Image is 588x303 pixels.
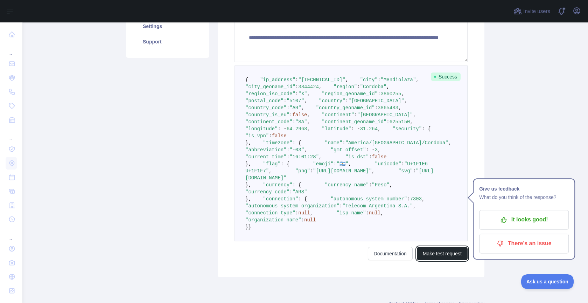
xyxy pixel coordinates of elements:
[310,168,313,174] span: :
[319,84,322,90] span: ,
[245,224,248,230] span: }
[325,140,342,146] span: "name"
[263,182,292,188] span: "currency"
[390,119,410,125] span: 6255150
[287,147,289,153] span: :
[413,112,416,118] span: ,
[410,119,413,125] span: ,
[322,91,378,97] span: "region_geoname_id"
[292,140,301,146] span: : {
[448,140,451,146] span: ,
[281,161,289,167] span: : {
[295,84,298,90] span: :
[301,217,304,223] span: :
[272,133,287,139] span: false
[269,133,272,139] span: :
[245,98,283,104] span: "postal_code"
[322,112,354,118] span: "continent"
[292,119,295,125] span: :
[431,73,461,81] span: Success
[289,112,292,118] span: :
[369,182,372,188] span: :
[260,77,295,83] span: "ip_address"
[354,112,357,118] span: :
[245,182,251,188] span: },
[298,84,319,90] span: 3844424
[319,98,345,104] span: "country"
[372,182,389,188] span: "Peso"
[310,210,313,216] span: ,
[521,274,574,289] iframe: Toggle Customer Support
[304,98,307,104] span: ,
[512,6,552,17] button: Invite users
[351,126,360,132] span: : -
[245,84,295,90] span: "city_geoname_id"
[287,105,289,111] span: :
[381,210,384,216] span: ,
[422,126,430,132] span: : {
[342,203,413,209] span: "Telecom Argentina S.A."
[375,161,401,167] span: "unicode"
[322,119,386,125] span: "continent_geoname_id"
[292,112,307,118] span: false
[301,105,304,111] span: ,
[269,168,272,174] span: ,
[378,91,380,97] span: :
[368,247,413,260] a: Documentation
[298,210,310,216] span: null
[479,185,569,193] h1: Give us feedback
[278,126,286,132] span: : -
[386,119,389,125] span: :
[334,161,336,167] span: :
[378,147,380,153] span: ,
[289,147,304,153] span: "-03"
[245,196,251,202] span: },
[357,84,360,90] span: :
[398,168,413,174] span: "svg"
[339,203,342,209] span: :
[348,98,404,104] span: "[GEOGRAPHIC_DATA]"
[360,77,378,83] span: "city"
[295,119,307,125] span: "SA"
[263,140,292,146] span: "timezone"
[369,154,372,160] span: :
[304,147,307,153] span: ,
[381,91,401,97] span: 3860255
[295,91,298,97] span: :
[407,196,410,202] span: :
[345,140,448,146] span: "America/[GEOGRAPHIC_DATA]/Cordoba"
[342,140,345,146] span: :
[345,77,348,83] span: ,
[6,42,17,56] div: ...
[307,91,310,97] span: ,
[245,161,251,167] span: },
[245,154,287,160] span: "current_time"
[245,77,248,83] span: {
[307,126,310,132] span: ,
[422,196,425,202] span: ,
[289,189,292,195] span: :
[295,77,298,83] span: :
[360,126,378,132] span: 31.264
[334,84,357,90] span: "region"
[295,210,298,216] span: :
[263,161,280,167] span: "flag"
[245,140,251,146] span: },
[416,77,419,83] span: ,
[366,147,375,153] span: : -
[307,112,310,118] span: ,
[479,193,569,201] p: What do you think of the response?
[283,98,286,104] span: :
[366,210,369,216] span: :
[287,126,307,132] span: 64.2968
[245,217,301,223] span: "organization_name"
[404,98,407,104] span: ,
[245,147,287,153] span: "abbreviation"
[417,247,468,260] button: Make test request
[322,126,351,132] span: "latitude"
[248,224,251,230] span: }
[134,19,201,34] a: Settings
[298,196,307,202] span: : {
[336,210,366,216] span: "isp_name"
[401,161,404,167] span: :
